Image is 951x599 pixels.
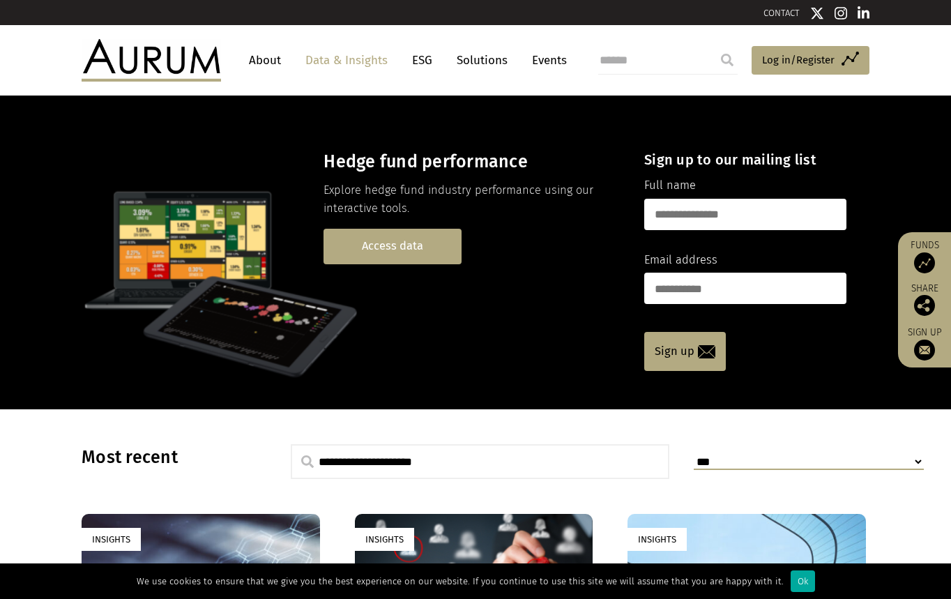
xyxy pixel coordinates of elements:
[324,181,620,218] p: Explore hedge fund industry performance using our interactive tools.
[355,528,414,551] div: Insights
[644,251,717,269] label: Email address
[644,332,726,371] a: Sign up
[752,46,869,75] a: Log in/Register
[298,47,395,73] a: Data & Insights
[905,284,944,316] div: Share
[644,151,846,168] h4: Sign up to our mailing list
[914,252,935,273] img: Access Funds
[698,345,715,358] img: email-icon
[324,229,462,264] a: Access data
[301,455,314,468] img: search.svg
[763,8,800,18] a: CONTACT
[914,340,935,361] img: Sign up to our newsletter
[627,528,687,551] div: Insights
[525,47,567,73] a: Events
[324,151,620,172] h3: Hedge fund performance
[905,326,944,361] a: Sign up
[450,47,515,73] a: Solutions
[762,52,835,68] span: Log in/Register
[82,447,256,468] h3: Most recent
[905,239,944,273] a: Funds
[644,176,696,195] label: Full name
[835,6,847,20] img: Instagram icon
[82,39,221,81] img: Aurum
[810,6,824,20] img: Twitter icon
[858,6,870,20] img: Linkedin icon
[242,47,288,73] a: About
[405,47,439,73] a: ESG
[914,295,935,316] img: Share this post
[82,528,141,551] div: Insights
[791,570,815,592] div: Ok
[713,46,741,74] input: Submit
